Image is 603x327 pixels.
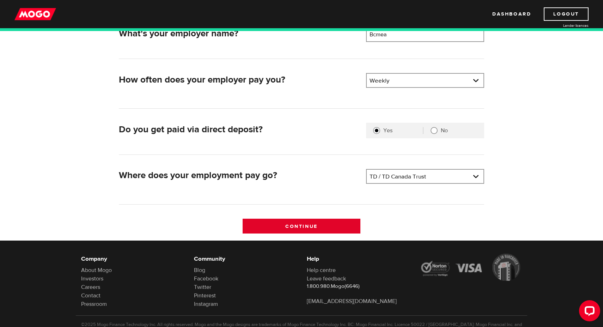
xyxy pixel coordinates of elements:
[420,254,522,281] img: legal-icons-92a2ffecb4d32d839781d1b4e4802d7b.png
[119,74,361,85] h2: How often does your employer pay you?
[194,301,218,308] a: Instagram
[441,127,477,134] label: No
[307,283,409,290] p: 1.800.980.Mogo(6646)
[536,23,589,28] a: Lender licences
[307,267,336,274] a: Help centre
[307,255,409,263] h6: Help
[307,275,346,282] a: Leave feedback
[194,267,205,274] a: Blog
[194,292,216,299] a: Pinterest
[194,275,218,282] a: Facebook
[307,298,397,305] a: [EMAIL_ADDRESS][DOMAIN_NAME]
[81,275,103,282] a: Investors
[119,170,361,181] h2: Where does your employment pay go?
[119,124,361,135] h2: Do you get paid via direct deposit?
[14,7,56,21] img: mogo_logo-11ee424be714fa7cbb0f0f49df9e16ec.png
[383,127,423,134] label: Yes
[194,284,211,291] a: Twitter
[81,284,100,291] a: Careers
[81,292,100,299] a: Contact
[81,267,112,274] a: About Mogo
[431,127,438,134] input: No
[81,301,107,308] a: Pressroom
[194,255,296,263] h6: Community
[119,28,361,39] h2: What's your employer name?
[373,127,380,134] input: Yes
[243,219,361,234] input: Continue
[573,297,603,327] iframe: LiveChat chat widget
[81,255,183,263] h6: Company
[492,7,531,21] a: Dashboard
[544,7,589,21] a: Logout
